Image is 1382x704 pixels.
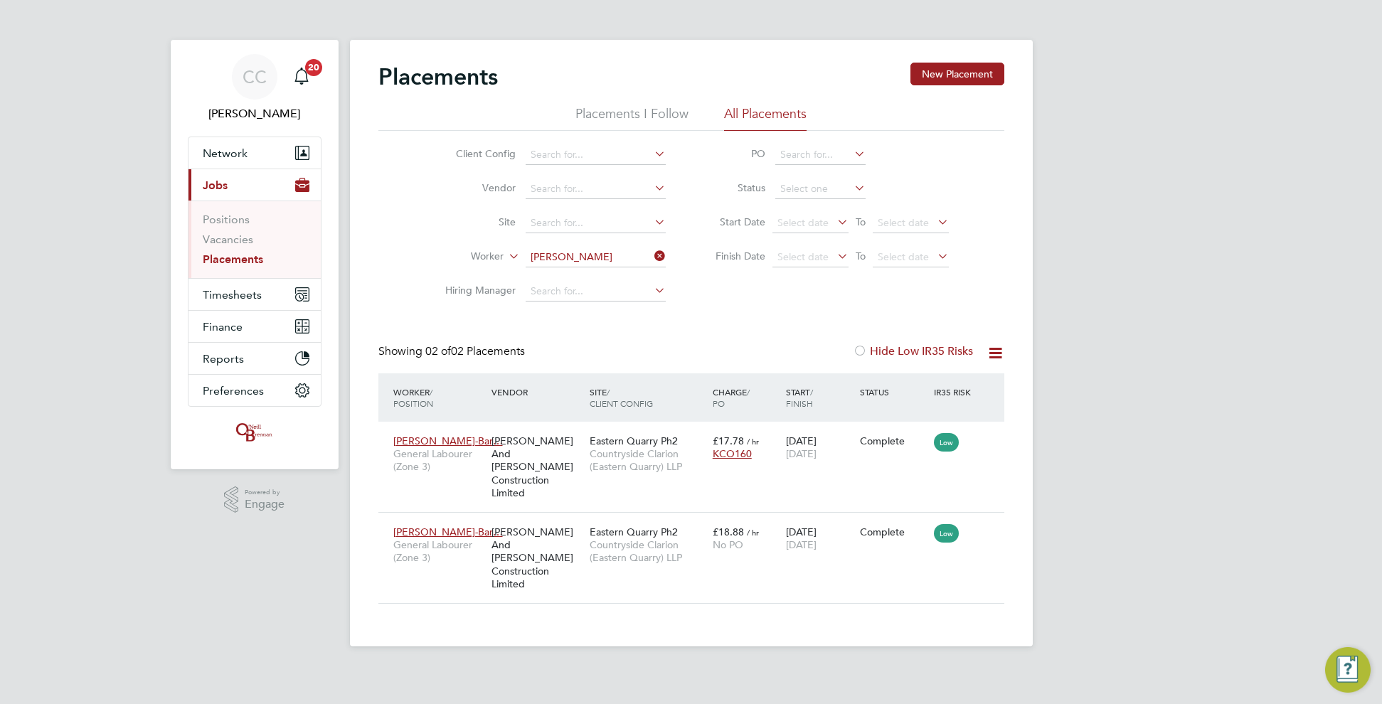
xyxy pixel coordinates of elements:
nav: Main navigation [171,40,339,469]
span: [DATE] [786,538,817,551]
span: Jobs [203,178,228,192]
span: Select date [777,250,829,263]
h2: Placements [378,63,498,91]
label: Worker [422,250,504,264]
span: Network [203,146,248,160]
label: Site [434,215,516,228]
span: Countryside Clarion (Eastern Quarry) LLP [590,447,706,473]
div: IR35 Risk [930,379,979,405]
div: Worker [390,379,488,416]
a: 20 [287,54,316,100]
span: Preferences [203,384,264,398]
a: Vacancies [203,233,253,246]
span: £18.88 [713,526,744,538]
button: Preferences [188,375,321,406]
span: Eastern Quarry Ph2 [590,526,678,538]
label: Client Config [434,147,516,160]
input: Search for... [526,247,666,267]
span: To [851,247,870,265]
input: Select one [775,179,866,199]
div: Status [856,379,930,405]
span: Low [934,524,959,543]
span: Select date [777,216,829,229]
span: Finance [203,320,243,334]
div: [DATE] [782,518,856,558]
span: Charlotte Carter [188,105,321,122]
a: Powered byEngage [224,486,285,513]
label: Hide Low IR35 Risks [853,344,973,358]
button: Network [188,137,321,169]
label: Vendor [434,181,516,194]
a: [PERSON_NAME]-Bar…General Labourer (Zone 3)[PERSON_NAME] And [PERSON_NAME] Construction LimitedEa... [390,518,1004,530]
a: CC[PERSON_NAME] [188,54,321,122]
span: 20 [305,59,322,76]
span: Select date [878,250,929,263]
div: Showing [378,344,528,359]
span: KCO160 [713,447,752,460]
div: Charge [709,379,783,416]
span: / Position [393,386,433,409]
div: Complete [860,434,927,447]
span: / hr [747,436,759,447]
span: / PO [713,386,750,409]
span: Low [934,433,959,452]
div: Vendor [488,379,586,405]
span: Countryside Clarion (Eastern Quarry) LLP [590,538,706,564]
button: Jobs [188,169,321,201]
span: Eastern Quarry Ph2 [590,434,678,447]
button: New Placement [910,63,1004,85]
span: 02 of [425,344,451,358]
a: Go to home page [188,421,321,444]
span: Engage [245,498,285,511]
span: [DATE] [786,447,817,460]
div: [PERSON_NAME] And [PERSON_NAME] Construction Limited [488,427,586,506]
span: Timesheets [203,288,262,302]
input: Search for... [526,145,666,165]
span: Reports [203,352,244,366]
a: Placements [203,252,263,266]
span: General Labourer (Zone 3) [393,447,484,473]
span: Powered by [245,486,285,498]
div: Start [782,379,856,416]
input: Search for... [526,282,666,302]
div: [DATE] [782,427,856,467]
button: Timesheets [188,279,321,310]
li: Placements I Follow [575,105,689,131]
div: Jobs [188,201,321,278]
a: Positions [203,213,250,226]
input: Search for... [775,145,866,165]
button: Engage Resource Center [1325,647,1371,693]
label: Start Date [701,215,765,228]
span: To [851,213,870,231]
a: [PERSON_NAME]-Bar…General Labourer (Zone 3)[PERSON_NAME] And [PERSON_NAME] Construction LimitedEa... [390,427,1004,439]
input: Search for... [526,213,666,233]
span: 02 Placements [425,344,525,358]
span: £17.78 [713,434,744,447]
div: Complete [860,526,927,538]
span: General Labourer (Zone 3) [393,538,484,564]
span: CC [243,68,267,86]
div: [PERSON_NAME] And [PERSON_NAME] Construction Limited [488,518,586,597]
label: Finish Date [701,250,765,262]
label: Status [701,181,765,194]
span: Select date [878,216,929,229]
button: Reports [188,343,321,374]
span: / hr [747,527,759,538]
label: Hiring Manager [434,284,516,297]
span: [PERSON_NAME]-Bar… [393,434,503,447]
span: No PO [713,538,743,551]
label: PO [701,147,765,160]
input: Search for... [526,179,666,199]
button: Finance [188,311,321,342]
img: oneillandbrennan-logo-retina.png [233,421,275,444]
span: / Client Config [590,386,653,409]
li: All Placements [724,105,807,131]
span: / Finish [786,386,813,409]
span: [PERSON_NAME]-Bar… [393,526,503,538]
div: Site [586,379,709,416]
